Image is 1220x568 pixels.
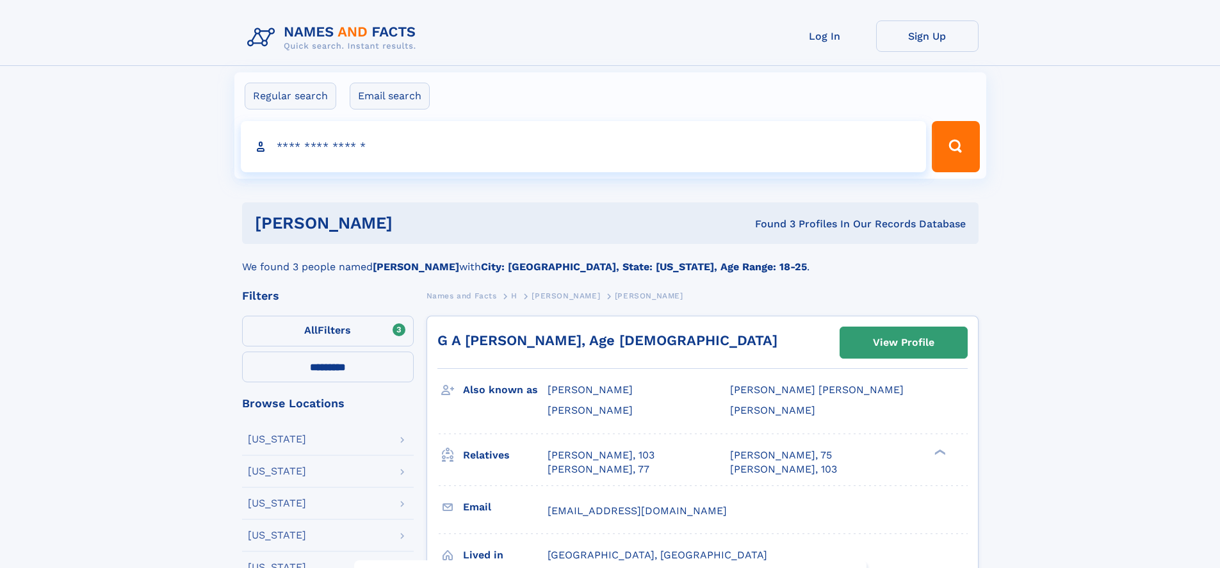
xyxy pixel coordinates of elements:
label: Filters [242,316,414,346]
a: [PERSON_NAME], 103 [548,448,655,462]
h1: [PERSON_NAME] [255,215,574,231]
span: [EMAIL_ADDRESS][DOMAIN_NAME] [548,505,727,517]
button: Search Button [932,121,979,172]
div: [US_STATE] [248,466,306,476]
h3: Also known as [463,379,548,401]
span: [PERSON_NAME] [532,291,600,300]
span: All [304,324,318,336]
input: search input [241,121,927,172]
span: [PERSON_NAME] [PERSON_NAME] [730,384,904,396]
div: Filters [242,290,414,302]
a: Sign Up [876,20,979,52]
a: [PERSON_NAME], 103 [730,462,837,476]
a: [PERSON_NAME], 75 [730,448,832,462]
span: [PERSON_NAME] [615,291,683,300]
div: Browse Locations [242,398,414,409]
a: [PERSON_NAME] [532,288,600,304]
span: H [511,291,517,300]
a: Log In [774,20,876,52]
span: [PERSON_NAME] [730,404,815,416]
a: Names and Facts [427,288,497,304]
img: Logo Names and Facts [242,20,427,55]
a: [PERSON_NAME], 77 [548,462,649,476]
label: Email search [350,83,430,110]
b: [PERSON_NAME] [373,261,459,273]
a: H [511,288,517,304]
span: [PERSON_NAME] [548,384,633,396]
div: [US_STATE] [248,530,306,540]
span: [GEOGRAPHIC_DATA], [GEOGRAPHIC_DATA] [548,549,767,561]
span: [PERSON_NAME] [548,404,633,416]
a: View Profile [840,327,967,358]
h3: Relatives [463,444,548,466]
div: We found 3 people named with . [242,244,979,275]
b: City: [GEOGRAPHIC_DATA], State: [US_STATE], Age Range: 18-25 [481,261,807,273]
div: [US_STATE] [248,434,306,444]
div: [US_STATE] [248,498,306,508]
h3: Lived in [463,544,548,566]
h3: Email [463,496,548,518]
label: Regular search [245,83,336,110]
div: View Profile [873,328,934,357]
div: Found 3 Profiles In Our Records Database [574,217,966,231]
div: ❯ [931,448,947,456]
a: G A [PERSON_NAME], Age [DEMOGRAPHIC_DATA] [437,332,777,348]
